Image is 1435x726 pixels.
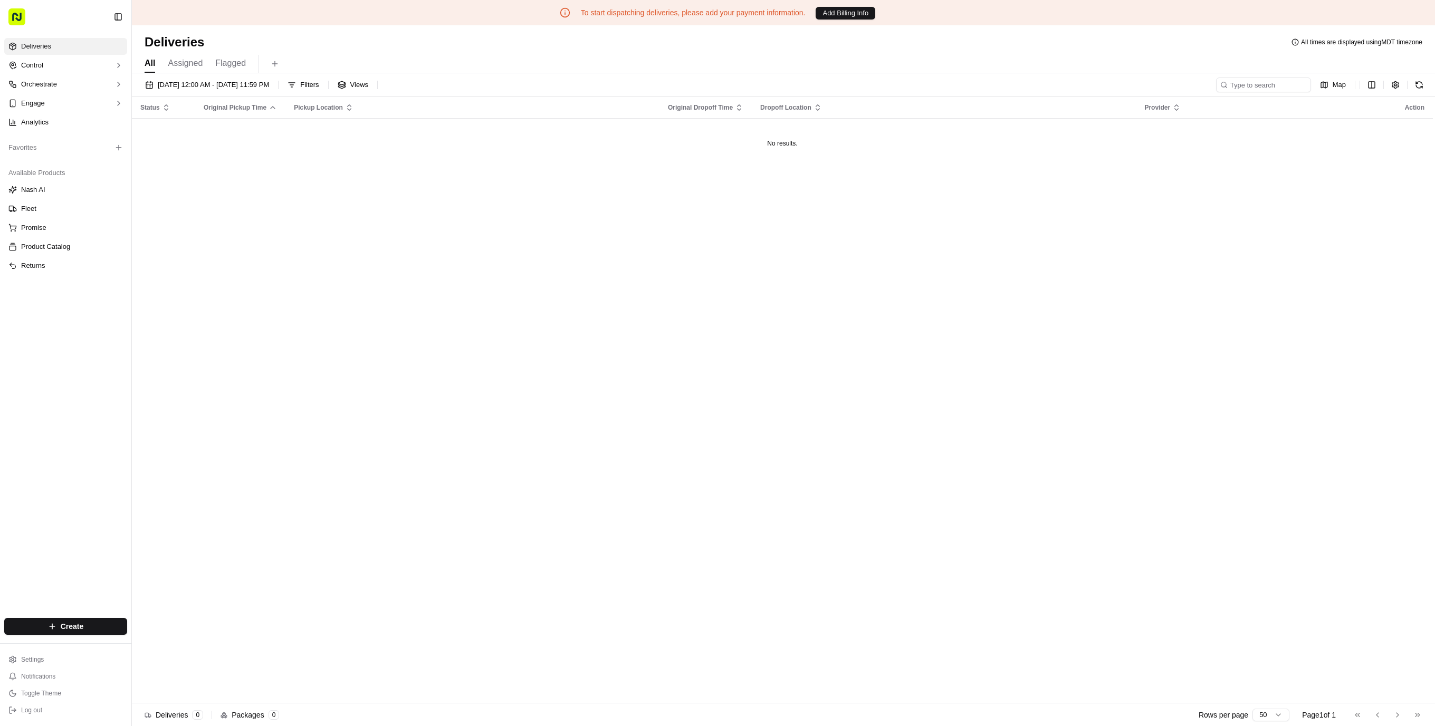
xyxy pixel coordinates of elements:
button: Add Billing Info [816,7,875,20]
span: Product Catalog [21,242,70,251]
span: Engage [21,99,45,108]
div: Page 1 of 1 [1302,710,1336,720]
button: Map [1315,78,1351,92]
a: Add Billing Info [816,6,875,20]
button: Promise [4,219,127,236]
span: Deliveries [21,42,51,51]
div: 0 [192,710,203,720]
a: Fleet [8,204,123,214]
button: Returns [4,257,127,274]
a: Analytics [4,114,127,131]
span: Filters [300,80,319,90]
button: Log out [4,703,127,718]
span: Promise [21,223,46,233]
button: Notifications [4,669,127,684]
button: Fleet [4,200,127,217]
a: Deliveries [4,38,127,55]
span: Original Dropoff Time [668,103,733,112]
a: Returns [8,261,123,270]
div: 0 [269,710,280,720]
span: Notifications [21,672,55,681]
span: Settings [21,655,44,664]
span: Provider [1144,103,1170,112]
button: Nash AI [4,181,127,198]
span: Log out [21,706,42,714]
span: Flagged [215,57,246,70]
button: Toggle Theme [4,686,127,701]
span: Dropoff Location [760,103,811,112]
span: Nash AI [21,185,45,195]
span: Assigned [168,57,203,70]
button: Control [4,57,127,74]
span: Returns [21,261,45,270]
span: Original Pickup Time [204,103,266,112]
a: Nash AI [8,185,123,195]
span: All [145,57,155,70]
a: Promise [8,223,123,233]
div: Favorites [4,139,127,156]
span: Fleet [21,204,36,214]
span: Toggle Theme [21,689,61,698]
button: Engage [4,95,127,112]
h1: Deliveries [145,34,204,51]
span: Status [140,103,160,112]
span: Analytics [21,118,49,127]
button: Orchestrate [4,76,127,93]
div: Available Products [4,164,127,181]
span: Control [21,61,43,70]
div: Packages [221,710,279,720]
button: Settings [4,652,127,667]
p: To start dispatching deliveries, please add your payment information. [581,7,806,18]
button: Refresh [1412,78,1427,92]
div: Action [1405,103,1424,112]
span: Views [350,80,368,90]
a: Product Catalog [8,242,123,251]
div: No results. [136,139,1429,148]
span: Pickup Location [294,103,343,112]
span: Map [1333,80,1346,90]
span: Orchestrate [21,80,57,89]
div: Deliveries [145,710,203,720]
input: Type to search [1216,78,1311,92]
p: Rows per page [1199,710,1248,720]
button: Views [333,78,373,92]
button: Filters [283,78,323,92]
button: [DATE] 12:00 AM - [DATE] 11:59 PM [140,78,274,92]
span: Create [61,621,84,632]
span: [DATE] 12:00 AM - [DATE] 11:59 PM [158,80,269,90]
span: All times are displayed using MDT timezone [1301,38,1422,46]
button: Product Catalog [4,238,127,255]
button: Create [4,618,127,635]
